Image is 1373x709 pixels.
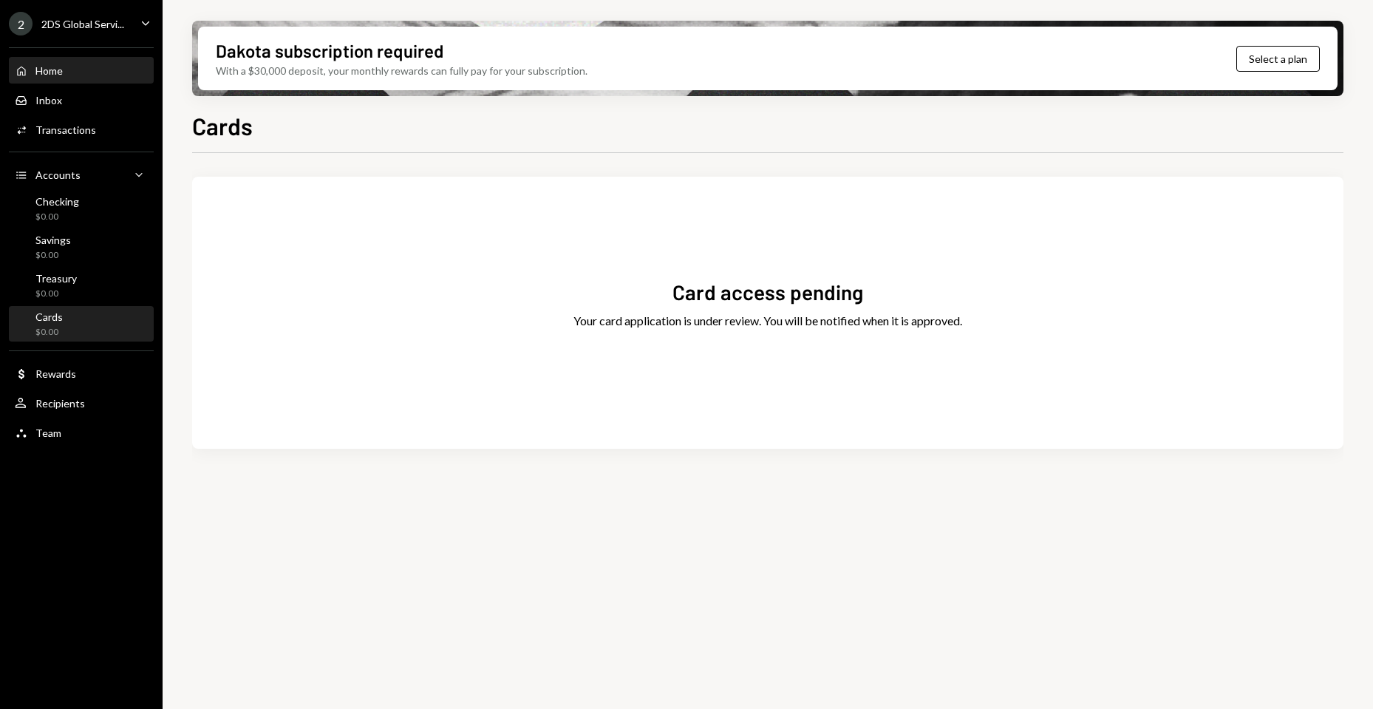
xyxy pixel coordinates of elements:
[192,111,253,140] h1: Cards
[9,306,154,342] a: Cards$0.00
[35,397,85,410] div: Recipients
[9,419,154,446] a: Team
[672,278,863,307] div: Card access pending
[35,288,77,300] div: $0.00
[35,326,63,339] div: $0.00
[9,390,154,416] a: Recipients
[35,64,63,77] div: Home
[35,367,76,380] div: Rewards
[35,311,63,323] div: Cards
[35,169,81,181] div: Accounts
[9,161,154,188] a: Accounts
[41,18,124,30] div: 2DS Global Servi...
[9,12,33,35] div: 2
[35,427,61,439] div: Team
[35,211,79,223] div: $0.00
[9,360,154,387] a: Rewards
[9,57,154,84] a: Home
[1236,46,1320,72] button: Select a plan
[35,94,62,106] div: Inbox
[35,234,71,246] div: Savings
[216,63,587,78] div: With a $30,000 deposit, your monthly rewards can fully pay for your subscription.
[35,249,71,262] div: $0.00
[35,272,77,285] div: Treasury
[573,312,962,330] div: Your card application is under review. You will be notified when it is approved.
[9,229,154,265] a: Savings$0.00
[9,86,154,113] a: Inbox
[216,38,443,63] div: Dakota subscription required
[9,116,154,143] a: Transactions
[35,195,79,208] div: Checking
[9,268,154,303] a: Treasury$0.00
[9,191,154,226] a: Checking$0.00
[35,123,96,136] div: Transactions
